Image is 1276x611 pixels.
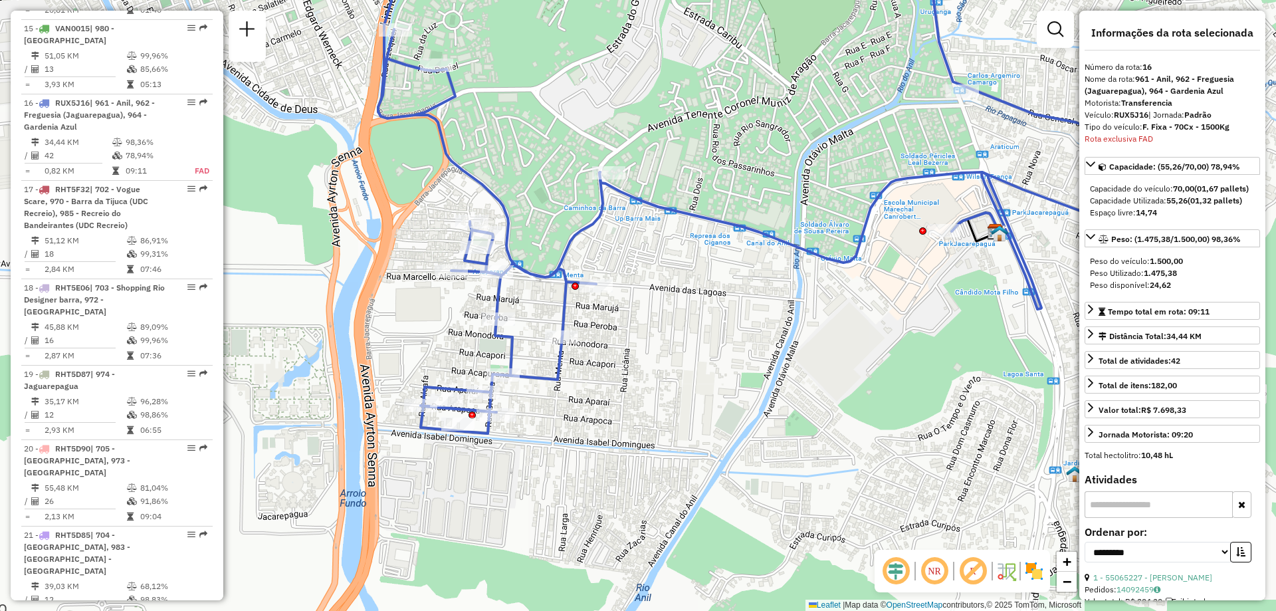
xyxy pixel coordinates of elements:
i: % de utilização do peso [127,484,137,492]
td: 3,93 KM [44,78,126,91]
td: 99,96% [140,49,207,62]
i: Tempo total em rota [127,352,134,360]
strong: Padrão [1184,110,1212,120]
span: | 980 - [GEOGRAPHIC_DATA] [24,23,114,45]
span: 19 - [24,369,115,391]
td: 07:36 [140,349,207,362]
div: Número da rota: [1085,61,1260,73]
a: Valor total:R$ 7.698,33 [1085,400,1260,418]
td: 68,12% [140,580,207,593]
td: 99,96% [140,334,207,347]
i: Total de Atividades [31,336,39,344]
div: Total de itens: [1099,380,1177,392]
span: RHT5D85 [55,530,90,540]
a: Peso: (1.475,38/1.500,00) 98,36% [1085,229,1260,247]
td: 98,83% [140,593,207,606]
span: Total de atividades: [1099,356,1180,366]
strong: 24,62 [1150,280,1171,290]
div: Pedidos: [1085,584,1260,596]
div: Peso disponível: [1090,279,1255,291]
a: Exibir filtros [1042,16,1069,43]
td: / [24,334,31,347]
em: Opções [187,444,195,452]
span: 15 - [24,23,114,45]
div: Rota exclusiva FAD [1085,133,1260,145]
td: = [24,78,31,91]
i: % de utilização do peso [127,323,137,331]
td: 13 [44,62,126,76]
strong: 55,26 [1166,195,1188,205]
i: % de utilização do peso [127,237,137,245]
td: 81,04% [140,481,207,495]
i: % de utilização do peso [127,52,137,60]
span: RHT5D90 [55,443,90,453]
td: 86,91% [140,234,207,247]
div: Peso Utilizado: [1090,267,1255,279]
a: Distância Total:34,44 KM [1085,326,1260,344]
td: 45,88 KM [44,320,126,334]
span: RHT5F32 [55,184,90,194]
span: | 961 - Anil, 962 - Freguesia (Jaguarepagua), 964 - Gardenia Azul [24,98,155,132]
strong: F. Fixa - 70Cx - 1500Kg [1142,122,1229,132]
i: % de utilização do peso [127,582,137,590]
div: Valor total: [1099,404,1186,416]
em: Opções [187,24,195,32]
td: / [24,247,31,261]
span: Exibir todos [1166,596,1214,606]
i: Distância Total [31,52,39,60]
span: | 704 - [GEOGRAPHIC_DATA], 983 - [GEOGRAPHIC_DATA] - [GEOGRAPHIC_DATA] [24,530,130,576]
strong: (01,32 pallets) [1188,195,1242,205]
td: 2,84 KM [44,263,126,276]
div: Tipo do veículo: [1085,121,1260,133]
a: Jornada Motorista: 09:20 [1085,425,1260,443]
a: Leaflet [809,600,841,610]
span: Ocultar deslocamento [880,555,912,587]
h4: Informações da rota selecionada [1085,27,1260,39]
td: = [24,349,31,362]
span: 34,44 KM [1166,331,1202,341]
td: 98,86% [140,408,207,422]
td: 89,09% [140,320,207,334]
span: | 703 - Shopping Rio Designer barra, 972 - [GEOGRAPHIC_DATA] [24,283,165,316]
div: Espaço livre: [1090,207,1255,219]
i: % de utilização da cubagem [127,411,137,419]
td: = [24,510,31,523]
strong: 961 - Anil, 962 - Freguesia (Jaguarepagua), 964 - Gardenia Azul [1085,74,1234,96]
td: 85,66% [140,62,207,76]
strong: (01,67 pallets) [1194,183,1249,193]
td: 18 [44,247,126,261]
td: 12 [44,593,126,606]
td: / [24,495,31,508]
span: RHT5D87 [55,369,90,379]
a: 14092459 [1116,584,1160,594]
td: = [24,263,31,276]
strong: 182,00 [1151,380,1177,390]
td: 2,13 KM [44,510,126,523]
a: Zoom out [1057,572,1077,592]
span: 20 - [24,443,130,477]
td: 2,93 KM [44,424,126,437]
div: Total hectolitro: [1085,449,1260,461]
em: Opções [187,370,195,378]
span: RHT5E06 [55,283,90,293]
i: Observações [1154,586,1160,594]
td: 55,48 KM [44,481,126,495]
strong: RUX5J16 [1114,110,1148,120]
span: 21 - [24,530,130,576]
div: Map data © contributors,© 2025 TomTom, Microsoft [805,600,1085,611]
td: 35,17 KM [44,395,126,408]
div: Jornada Motorista: 09:20 [1099,429,1193,441]
em: Opções [187,283,195,291]
td: / [24,408,31,422]
td: 2,87 KM [44,349,126,362]
span: Capacidade: (55,26/70,00) 78,94% [1109,162,1240,172]
td: 05:13 [140,78,207,91]
img: Exibir/Ocultar setores [1023,560,1045,582]
em: Rota exportada [199,370,207,378]
a: Capacidade: (55,26/70,00) 78,94% [1085,157,1260,175]
strong: 1.500,00 [1150,256,1183,266]
i: Tempo total em rota [127,80,134,88]
span: | [843,600,845,610]
span: VAN0015 [55,23,90,33]
span: Peso do veículo: [1090,256,1183,266]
